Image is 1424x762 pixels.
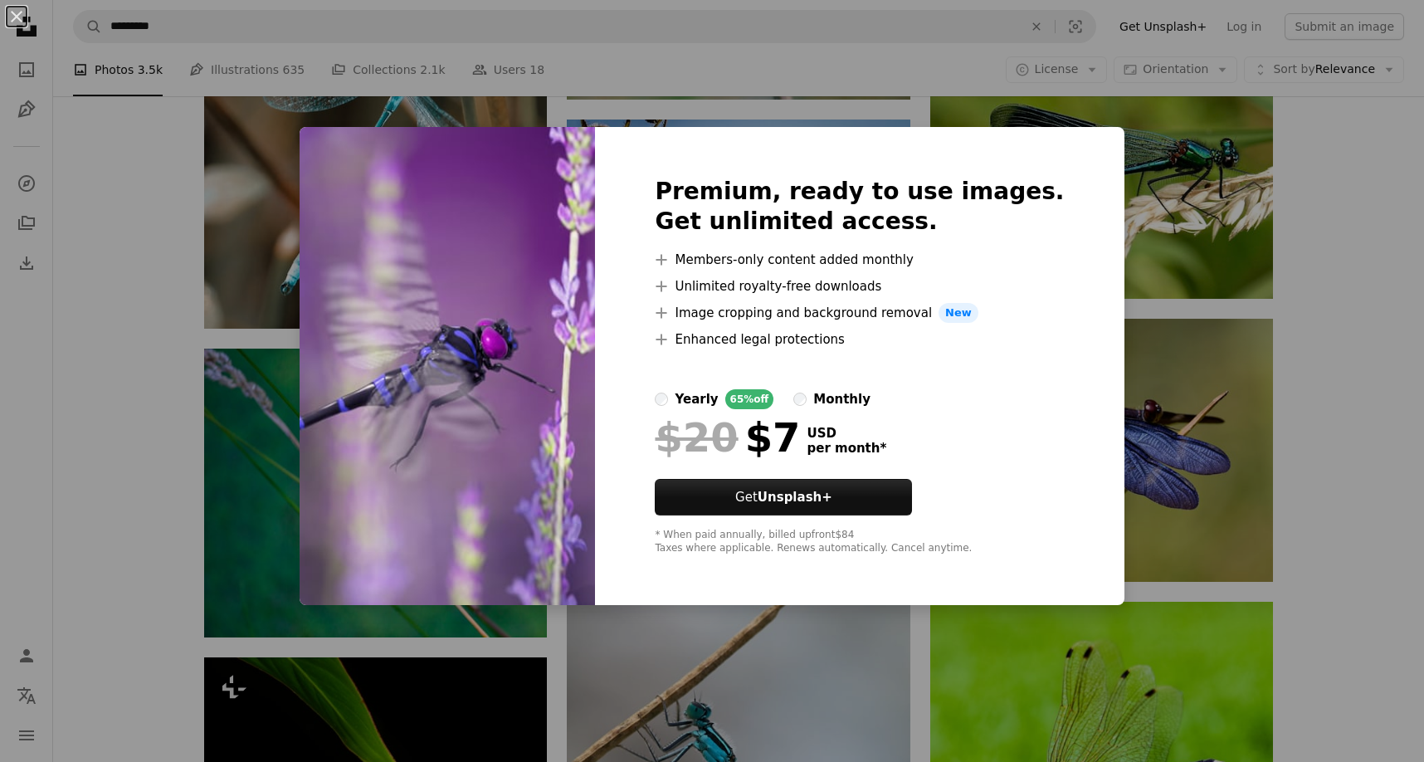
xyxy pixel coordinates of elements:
[655,416,800,459] div: $7
[655,330,1064,349] li: Enhanced legal protections
[655,479,912,515] button: GetUnsplash+
[807,426,886,441] span: USD
[655,303,1064,323] li: Image cropping and background removal
[655,416,738,459] span: $20
[655,177,1064,237] h2: Premium, ready to use images. Get unlimited access.
[655,529,1064,555] div: * When paid annually, billed upfront $84 Taxes where applicable. Renews automatically. Cancel any...
[793,393,807,406] input: monthly
[675,389,718,409] div: yearly
[758,490,832,505] strong: Unsplash+
[813,389,870,409] div: monthly
[655,276,1064,296] li: Unlimited royalty-free downloads
[939,303,978,323] span: New
[655,393,668,406] input: yearly65%off
[725,389,774,409] div: 65% off
[300,127,595,605] img: premium_photo-1722866531570-9563857ed78f
[807,441,886,456] span: per month *
[655,250,1064,270] li: Members-only content added monthly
